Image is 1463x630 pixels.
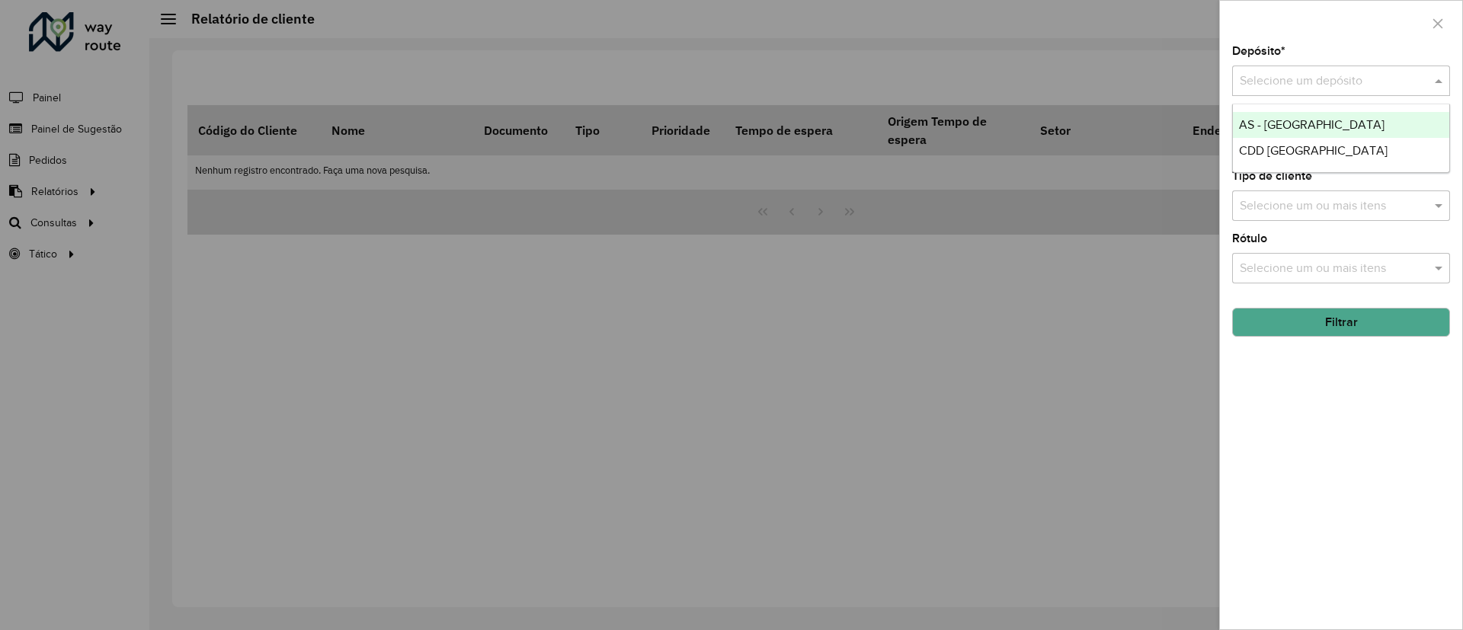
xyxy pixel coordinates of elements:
[1239,144,1388,157] span: CDD [GEOGRAPHIC_DATA]
[1232,104,1450,173] ng-dropdown-panel: Options list
[1239,118,1385,131] span: AS - [GEOGRAPHIC_DATA]
[1232,42,1285,60] label: Depósito
[1232,229,1267,248] label: Rótulo
[1232,308,1450,337] button: Filtrar
[1232,167,1312,185] label: Tipo de cliente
